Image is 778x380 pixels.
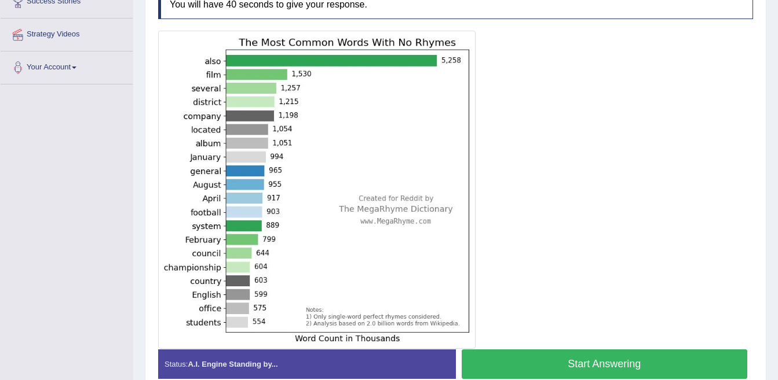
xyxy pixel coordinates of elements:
a: Your Account [1,51,133,80]
strong: A.I. Engine Standing by... [188,360,277,368]
a: Strategy Videos [1,19,133,47]
button: Start Answering [462,349,748,379]
div: Status: [158,349,456,379]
